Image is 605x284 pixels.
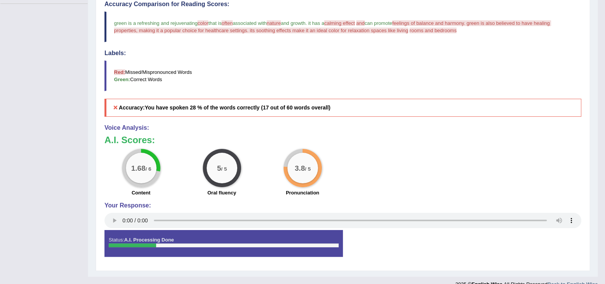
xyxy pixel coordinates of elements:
b: A.I. Scores: [104,135,155,145]
span: calming effect [324,20,355,26]
label: Oral fluency [207,189,236,196]
span: and [356,20,365,26]
h5: Accuracy: [104,99,581,117]
strong: A.I. Processing Done [124,237,174,243]
span: and growth [281,20,305,26]
span: it has a [308,20,324,26]
small: / 5 [221,166,227,172]
span: rooms and bedrooms [409,28,457,33]
label: Content [132,189,150,196]
blockquote: Missed/Mispronounced Words Correct Words [104,60,581,91]
span: that is [208,20,222,26]
b: You have spoken 28 % of the words correctly (17 out of 60 words overall) [145,104,330,111]
b: Green: [114,77,130,82]
span: . [305,20,307,26]
big: 1.68 [131,164,145,172]
h4: Your Response: [104,202,581,209]
big: 5 [217,164,221,172]
span: associated with [233,20,267,26]
span: green is a refreshing and rejuvenating [114,20,197,26]
label: Pronunciation [286,189,319,196]
span: often [222,20,233,26]
small: / 5 [305,166,310,172]
b: Red: [114,69,125,75]
span: feelings of balance and harmony. green is also believed to have healing properties, making it a p... [114,20,551,33]
h4: Accuracy Comparison for Reading Scores: [104,1,581,8]
big: 3.8 [295,164,305,172]
small: / 6 [145,166,151,172]
h4: Labels: [104,50,581,57]
div: Status: [104,230,343,257]
span: nature [267,20,281,26]
span: color [197,20,208,26]
span: can promote [365,20,392,26]
h4: Voice Analysis: [104,124,581,131]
